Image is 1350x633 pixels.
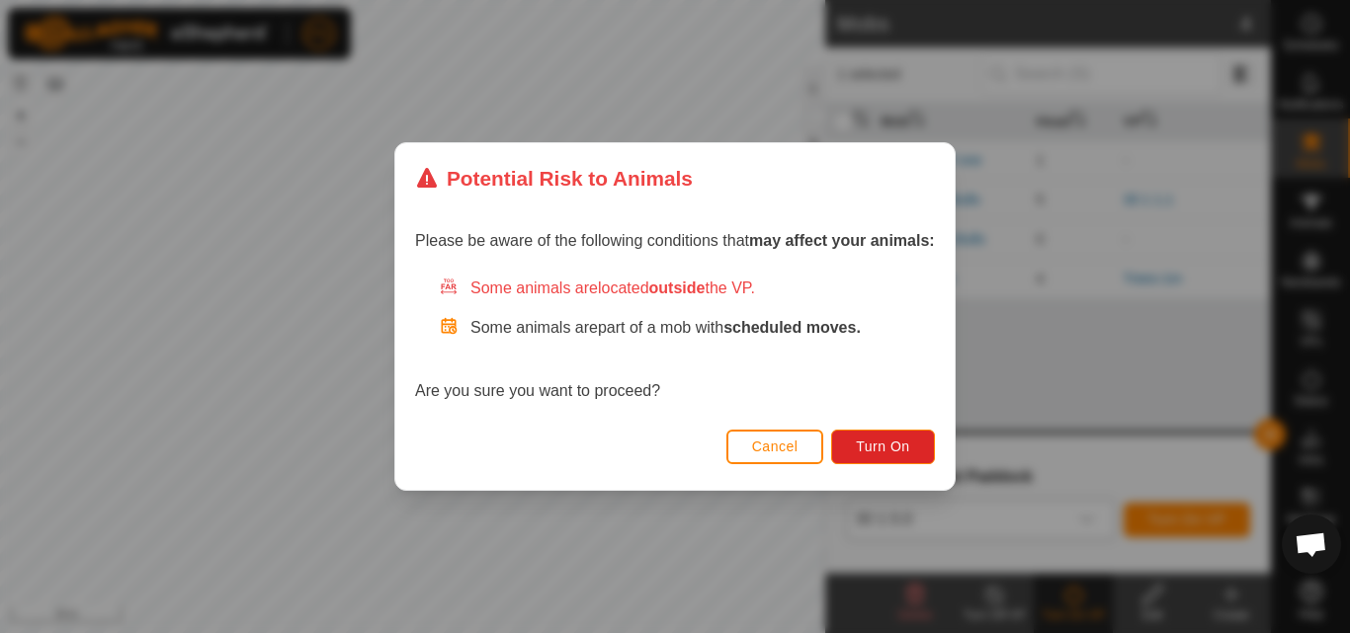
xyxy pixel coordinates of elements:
button: Cancel [726,430,824,464]
div: Potential Risk to Animals [415,163,693,194]
span: Please be aware of the following conditions that [415,232,935,249]
span: Cancel [752,438,799,454]
div: Some animals are [439,277,935,300]
strong: may affect your animals: [749,232,935,249]
div: Open chat [1282,514,1341,574]
span: located the VP. [598,279,755,296]
div: Are you sure you want to proceed? [415,277,935,403]
p: Some animals are [470,316,935,340]
strong: outside [649,279,706,296]
span: Turn On [857,438,910,454]
strong: scheduled moves. [723,319,861,336]
button: Turn On [832,430,935,464]
span: part of a mob with [598,319,861,336]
